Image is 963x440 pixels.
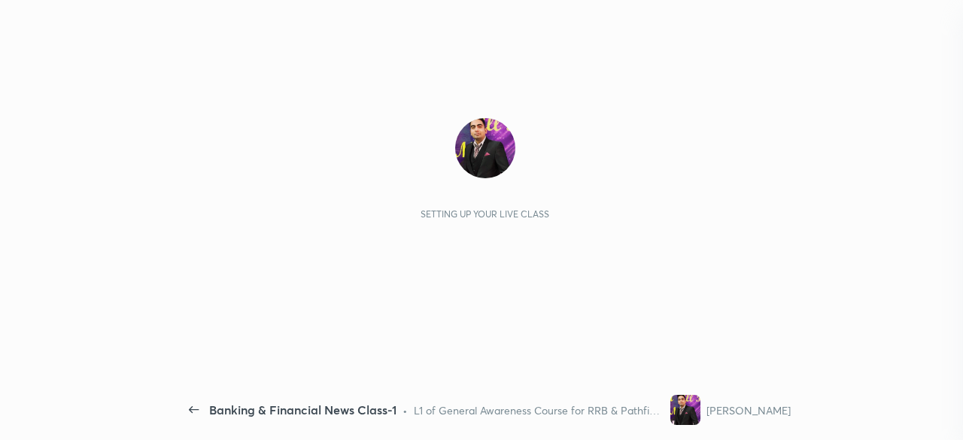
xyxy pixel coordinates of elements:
div: L1 of General Awareness Course for RRB & Pathfinder [414,402,664,418]
img: 9f6b1010237b4dfe9863ee218648695e.jpg [455,118,515,178]
img: 9f6b1010237b4dfe9863ee218648695e.jpg [670,395,700,425]
div: [PERSON_NAME] [706,402,791,418]
div: Banking & Financial News Class-1 [209,401,396,419]
div: Setting up your live class [421,208,549,220]
div: • [403,402,408,418]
